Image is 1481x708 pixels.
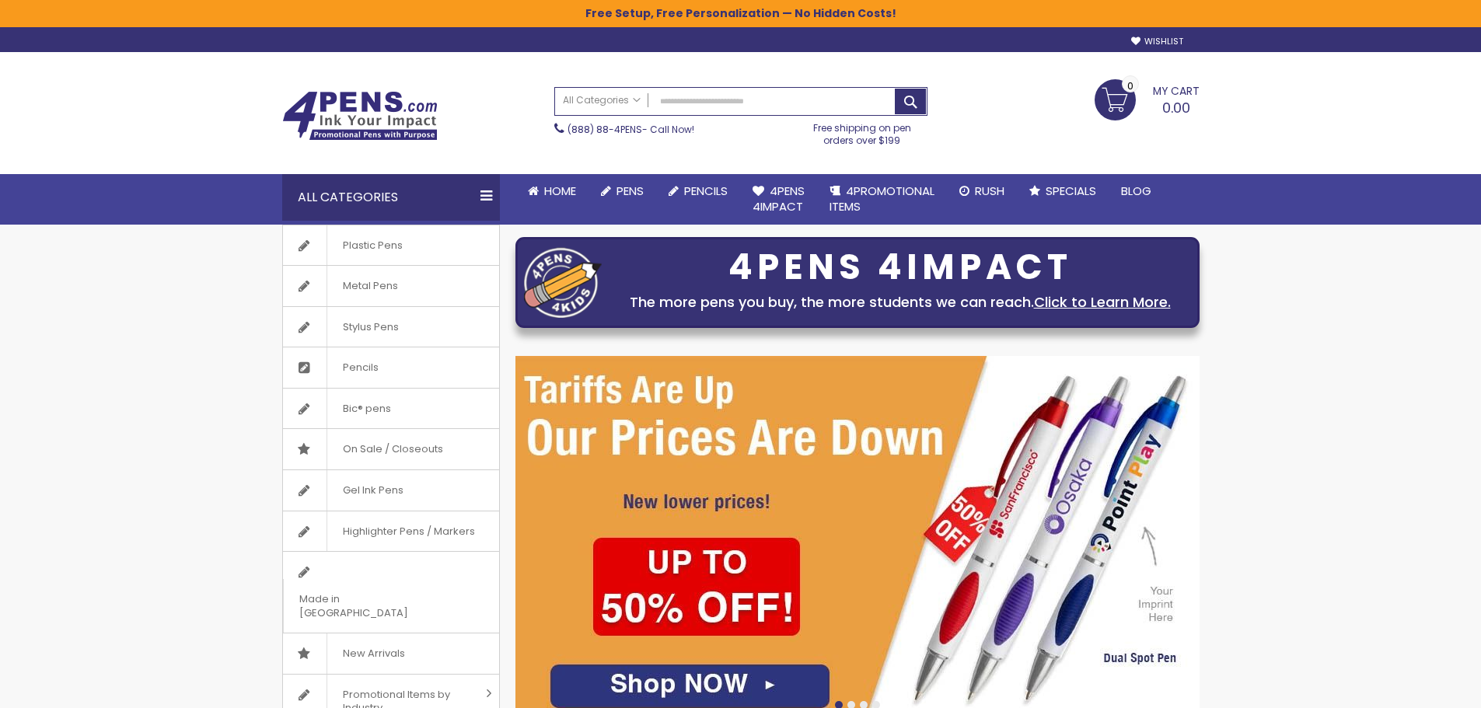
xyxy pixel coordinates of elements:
a: Bic® pens [283,389,499,429]
a: 0.00 0 [1095,79,1200,118]
a: Wishlist [1131,36,1183,47]
a: Metal Pens [283,266,499,306]
span: 4PROMOTIONAL ITEMS [830,183,934,214]
span: 4Pens 4impact [753,183,805,214]
span: 0.00 [1162,98,1190,117]
span: - Call Now! [568,123,694,136]
a: Home [515,174,589,208]
a: Specials [1017,174,1109,208]
a: Pencils [283,347,499,388]
a: Blog [1109,174,1164,208]
div: All Categories [282,174,500,221]
a: (888) 88-4PENS [568,123,642,136]
a: Click to Learn More. [1034,292,1171,312]
div: Free shipping on pen orders over $199 [797,116,927,147]
a: 4PROMOTIONALITEMS [817,174,947,225]
span: All Categories [563,94,641,106]
span: Gel Ink Pens [327,470,419,511]
a: New Arrivals [283,633,499,674]
div: The more pens you buy, the more students we can reach. [610,291,1191,313]
span: Blog [1121,183,1151,199]
span: Made in [GEOGRAPHIC_DATA] [283,579,460,633]
span: Pens [617,183,644,199]
a: Highlighter Pens / Markers [283,511,499,552]
div: 4PENS 4IMPACT [610,251,1191,284]
a: All Categories [555,88,648,113]
span: 0 [1127,78,1133,93]
a: On Sale / Closeouts [283,429,499,469]
span: Plastic Pens [327,225,418,266]
img: four_pen_logo.png [524,247,602,318]
a: Stylus Pens [283,307,499,347]
span: Home [544,183,576,199]
span: Stylus Pens [327,307,414,347]
a: Gel Ink Pens [283,470,499,511]
span: On Sale / Closeouts [327,429,459,469]
img: 4Pens Custom Pens and Promotional Products [282,91,438,141]
a: Rush [947,174,1017,208]
a: Plastic Pens [283,225,499,266]
span: Pencils [684,183,728,199]
a: Pencils [656,174,740,208]
span: Specials [1046,183,1096,199]
span: Rush [975,183,1004,199]
span: Bic® pens [327,389,407,429]
span: Metal Pens [327,266,414,306]
span: Highlighter Pens / Markers [327,511,491,552]
a: Made in [GEOGRAPHIC_DATA] [283,552,499,633]
a: 4Pens4impact [740,174,817,225]
span: Pencils [327,347,394,388]
a: Pens [589,174,656,208]
span: New Arrivals [327,633,421,674]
